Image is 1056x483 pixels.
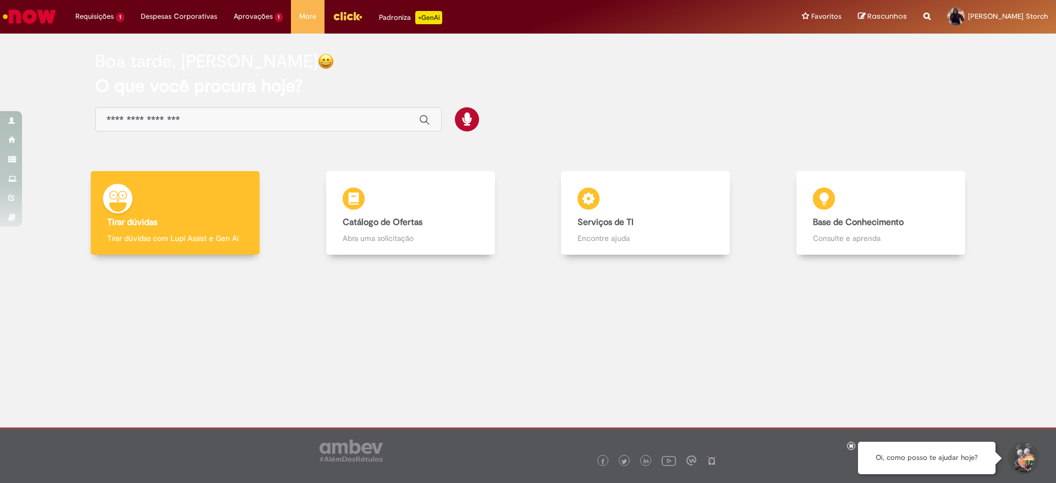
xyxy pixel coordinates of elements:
[95,76,961,96] h2: O que você procura hoje?
[415,11,442,24] p: +GenAi
[58,171,293,255] a: Tirar dúvidas Tirar dúvidas com Lupi Assist e Gen Ai
[1,6,58,28] img: ServiceNow
[116,13,124,22] span: 1
[968,12,1048,21] span: [PERSON_NAME] Storch
[600,459,606,464] img: logo_footer_facebook.png
[621,459,627,464] img: logo_footer_twitter.png
[379,11,442,24] div: Padroniza
[686,455,696,465] img: logo_footer_workplace.png
[858,442,996,474] div: Oi, como posso te ajudar hoje?
[318,53,334,69] img: happy-face.png
[577,233,713,244] p: Encontre ajuda
[763,171,999,255] a: Base de Conhecimento Consulte e aprenda
[333,8,362,24] img: click_logo_yellow_360x200.png
[643,458,649,465] img: logo_footer_linkedin.png
[234,11,273,22] span: Aprovações
[813,217,904,228] b: Base de Conhecimento
[858,12,907,22] a: Rascunhos
[1007,442,1039,475] button: Iniciar Conversa de Suporte
[275,13,283,22] span: 1
[141,11,217,22] span: Despesas Corporativas
[320,440,383,462] img: logo_footer_ambev_rotulo_gray.png
[299,11,316,22] span: More
[293,171,529,255] a: Catálogo de Ofertas Abra uma solicitação
[867,11,907,21] span: Rascunhos
[707,455,717,465] img: logo_footer_naosei.png
[662,453,676,468] img: logo_footer_youtube.png
[577,217,634,228] b: Serviços de TI
[95,52,318,71] h2: Boa tarde, [PERSON_NAME]
[813,233,949,244] p: Consulte e aprenda
[811,11,842,22] span: Favoritos
[107,233,243,244] p: Tirar dúvidas com Lupi Assist e Gen Ai
[75,11,114,22] span: Requisições
[528,171,763,255] a: Serviços de TI Encontre ajuda
[343,217,422,228] b: Catálogo de Ofertas
[343,233,479,244] p: Abra uma solicitação
[107,217,157,228] b: Tirar dúvidas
